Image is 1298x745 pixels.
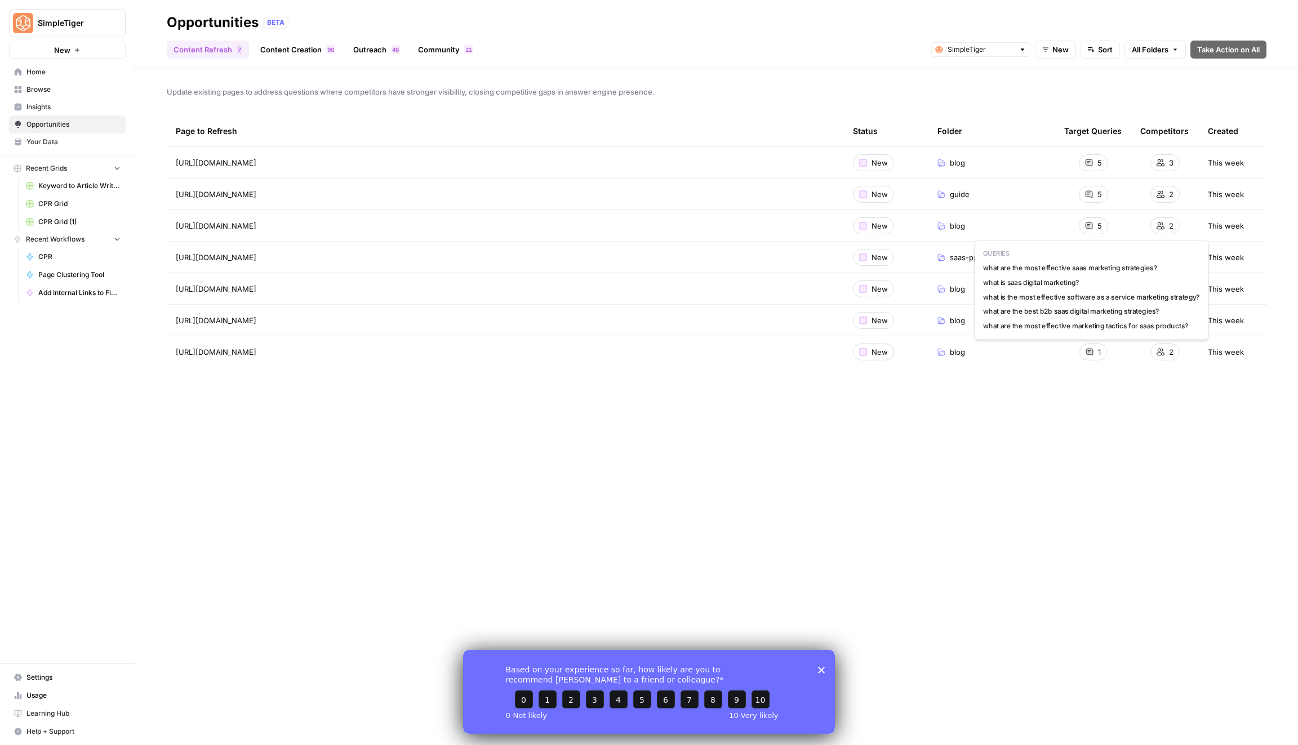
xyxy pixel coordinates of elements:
span: SimpleTiger [38,17,106,29]
span: guide [950,189,970,200]
span: 7 [238,45,241,54]
span: 2 [465,45,469,54]
span: [URL][DOMAIN_NAME] [176,220,256,231]
span: CPR [38,252,121,262]
span: Page Clustering Tool [38,270,121,280]
span: 0 [331,45,334,54]
button: Workspace: SimpleTiger [9,9,126,37]
a: Keyword to Article Writer (R-Z) [21,177,126,195]
span: 9 [327,45,331,54]
span: 2 [1169,346,1173,358]
span: Browse [26,84,121,95]
span: Sort [1098,44,1113,55]
div: BETA [263,17,288,28]
span: Take Action on All [1197,44,1260,55]
div: Competitors [1140,115,1189,146]
a: Outreach48 [346,41,407,59]
a: Your Data [9,133,126,151]
div: 21 [464,45,473,54]
span: New [872,346,888,358]
span: [URL][DOMAIN_NAME] [176,252,256,263]
span: This week [1208,157,1244,168]
span: [URL][DOMAIN_NAME] [176,315,256,326]
span: 4 [1097,252,1102,263]
span: New [872,220,888,231]
a: Community21 [411,41,480,59]
span: saas-ppc-agency [950,252,1011,263]
iframe: Survey from AirOps [463,650,835,734]
span: Keyword to Article Writer (R-Z) [38,181,121,191]
a: Content Creation90 [254,41,342,59]
span: CPR Grid (1) [38,217,121,227]
span: 2 [1097,283,1102,295]
button: Recent Workflows [9,231,126,248]
div: 90 [326,45,335,54]
a: Usage [9,686,126,704]
span: Usage [26,690,121,701]
span: blog [950,220,965,231]
span: Recent Workflows [26,234,85,244]
span: 5 [1097,157,1102,168]
span: Opportunities [26,119,121,130]
a: Insights [9,98,126,116]
span: Learning Hub [26,708,121,719]
a: CPR Grid (1) [21,213,126,231]
span: This week [1208,252,1244,263]
span: Your Data [26,137,121,147]
span: Recent Grids [26,163,67,173]
span: 2 [1169,220,1173,231]
button: New [1035,41,1076,59]
div: Page to Refresh [176,115,835,146]
span: 2 [1169,283,1173,295]
span: 1 [1098,346,1101,358]
span: 2 [1169,189,1173,200]
span: 5 [1097,220,1102,231]
a: CPR [21,248,126,266]
span: Insights [26,102,121,112]
span: Home [26,67,121,77]
button: Take Action on All [1190,41,1266,59]
span: New [872,283,888,295]
a: Learning Hub [9,704,126,722]
div: Target Queries [1064,115,1122,146]
a: Add Internal Links to Final Copy [21,284,126,302]
span: New [54,44,70,56]
button: All Folders [1124,41,1186,59]
span: [URL][DOMAIN_NAME] [176,346,256,358]
span: This week [1208,189,1244,200]
a: CPR Grid [21,195,126,213]
span: [URL][DOMAIN_NAME] [176,189,256,200]
button: New [9,42,126,59]
span: 2 [1169,252,1173,263]
div: Opportunities [167,14,259,32]
span: 5 [1097,189,1102,200]
span: 4 [392,45,395,54]
button: Recent Grids [9,160,126,177]
div: 48 [391,45,400,54]
span: This week [1208,315,1244,326]
a: Browse [9,81,126,99]
span: [URL][DOMAIN_NAME] [176,283,256,295]
span: New [1052,44,1069,55]
input: SimpleTiger [948,44,1014,55]
a: Opportunities [9,115,126,133]
a: Settings [9,668,126,686]
span: New [872,252,888,263]
span: blog [950,346,965,358]
a: Home [9,63,126,81]
div: Created [1208,115,1238,146]
span: blog [950,315,965,326]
